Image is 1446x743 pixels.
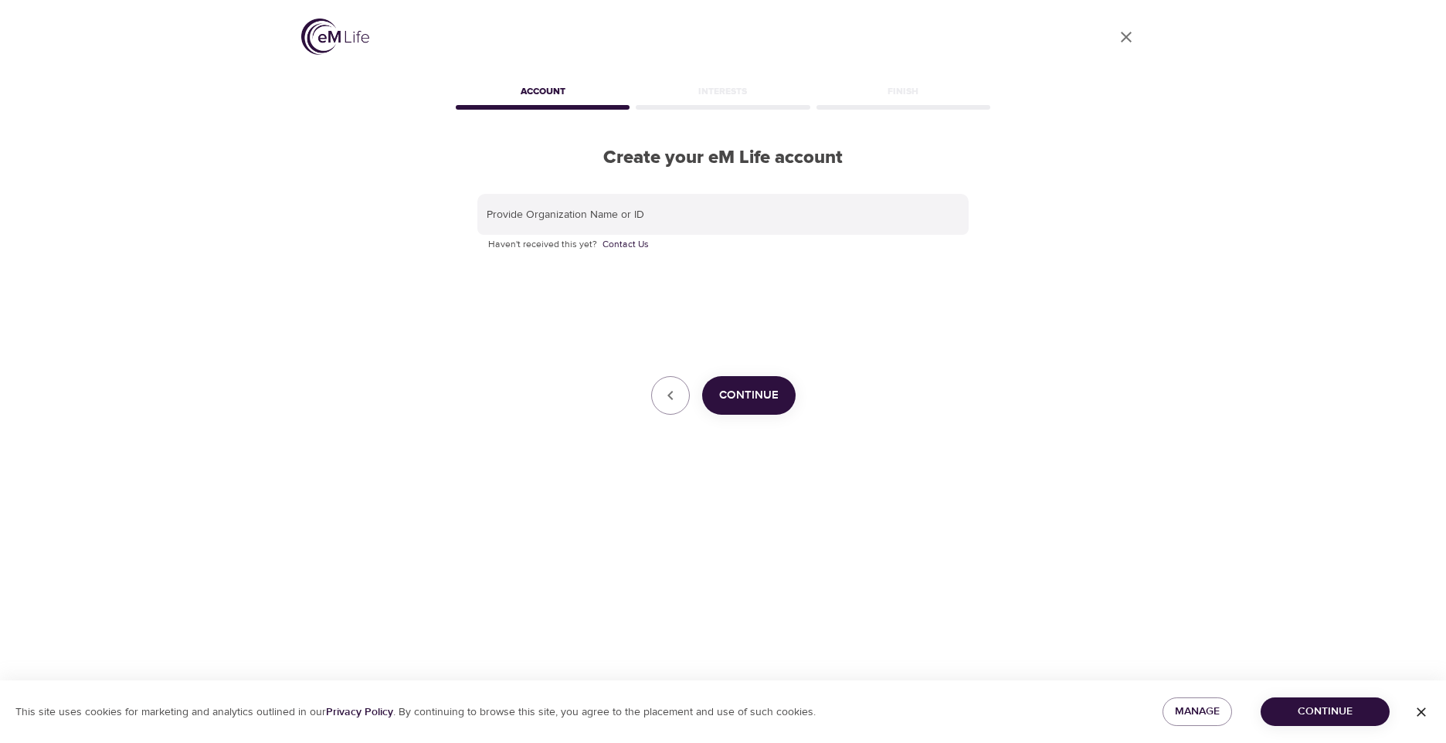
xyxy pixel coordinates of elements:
[1175,702,1220,721] span: Manage
[1261,697,1390,726] button: Continue
[702,376,796,415] button: Continue
[1273,702,1377,721] span: Continue
[602,237,649,253] a: Contact Us
[326,705,393,719] a: Privacy Policy
[488,237,958,253] p: Haven't received this yet?
[301,19,369,55] img: logo
[719,385,779,405] span: Continue
[453,147,993,169] h2: Create your eM Life account
[1163,697,1232,726] button: Manage
[1108,19,1145,56] a: close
